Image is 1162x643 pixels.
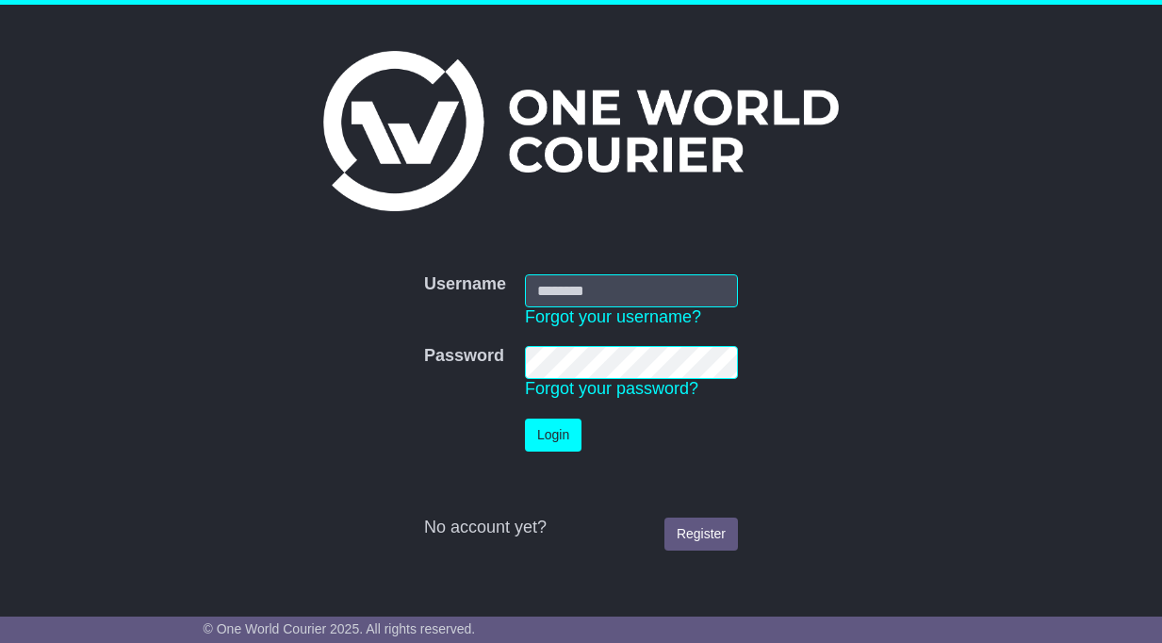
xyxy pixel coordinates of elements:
[664,518,738,551] a: Register
[525,419,581,452] button: Login
[424,518,738,538] div: No account yet?
[525,307,701,326] a: Forgot your username?
[424,346,504,367] label: Password
[525,379,698,398] a: Forgot your password?
[424,274,506,295] label: Username
[204,621,476,636] span: © One World Courier 2025. All rights reserved.
[323,51,838,211] img: One World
